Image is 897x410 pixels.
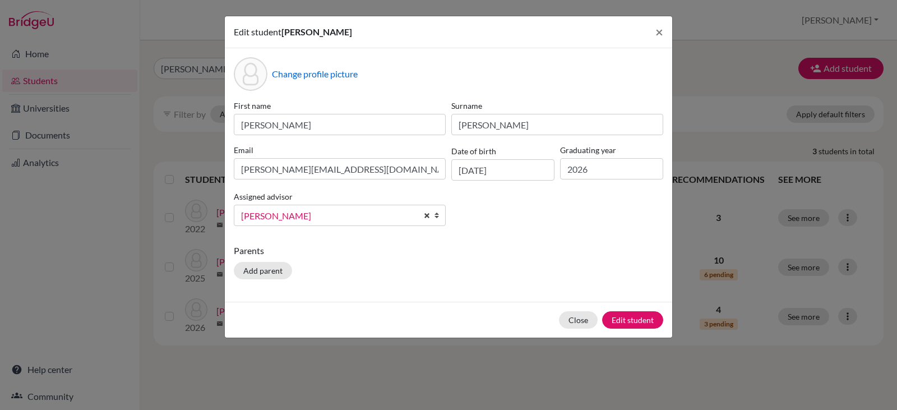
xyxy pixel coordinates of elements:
[234,191,293,202] label: Assigned advisor
[234,100,446,112] label: First name
[451,145,496,157] label: Date of birth
[451,159,554,181] input: dd/mm/yyyy
[451,100,663,112] label: Surname
[281,26,352,37] span: [PERSON_NAME]
[241,209,417,223] span: [PERSON_NAME]
[234,57,267,91] div: Profile picture
[646,16,672,48] button: Close
[234,144,446,156] label: Email
[602,311,663,329] button: Edit student
[559,311,598,329] button: Close
[560,144,663,156] label: Graduating year
[234,26,281,37] span: Edit student
[655,24,663,40] span: ×
[234,244,663,257] p: Parents
[234,262,292,279] button: Add parent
